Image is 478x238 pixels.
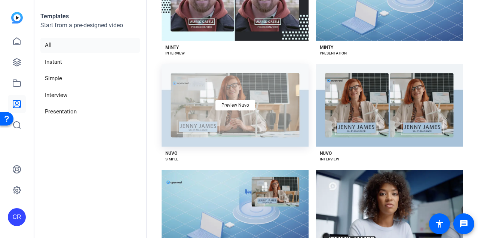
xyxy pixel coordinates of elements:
[40,21,140,36] p: Start from a pre-designed video
[40,13,69,20] strong: Templates
[162,64,309,146] button: Template imagePreview Nuvo
[459,219,468,228] mat-icon: message
[40,54,140,70] li: Instant
[11,12,23,24] img: blue-gradient.svg
[320,44,333,50] div: MINTY
[40,71,140,86] li: Simple
[40,88,140,103] li: Interview
[221,103,249,107] span: Preview Nuvo
[435,219,444,228] mat-icon: accessibility
[165,156,178,162] div: SIMPLE
[165,44,179,50] div: MINTY
[320,156,339,162] div: INTERVIEW
[316,64,463,146] button: Template image
[40,38,140,53] li: All
[165,50,185,56] div: INTERVIEW
[320,150,332,156] div: NUVO
[40,104,140,119] li: Presentation
[165,150,177,156] div: NUVO
[320,50,347,56] div: PRESENTATION
[8,208,26,226] div: CR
